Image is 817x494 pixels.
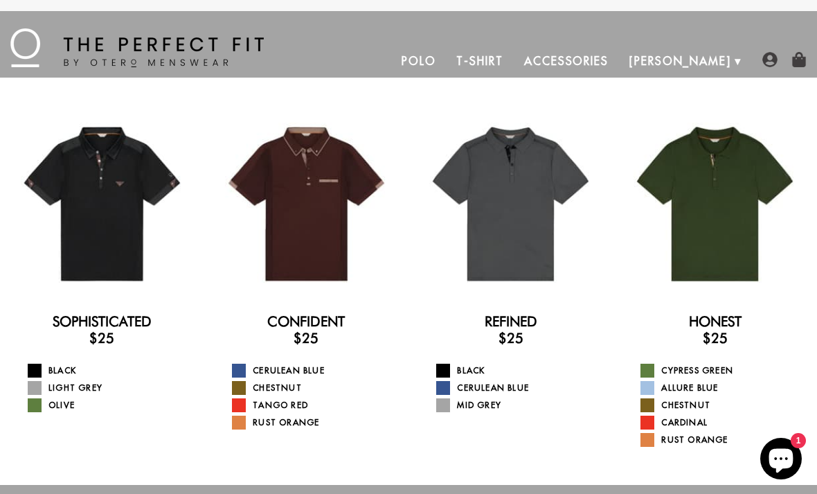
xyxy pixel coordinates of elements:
a: Confident [267,313,345,330]
h3: $25 [419,330,602,346]
a: Cardinal [640,416,807,430]
a: Honest [689,313,742,330]
a: Rust Orange [232,416,398,430]
a: Cerulean Blue [436,381,602,395]
h3: $25 [623,330,807,346]
a: Mid Grey [436,398,602,412]
a: [PERSON_NAME] [619,44,742,78]
a: Cerulean Blue [232,364,398,378]
h3: $25 [10,330,194,346]
h3: $25 [215,330,398,346]
img: The Perfect Fit - by Otero Menswear - Logo [10,28,264,67]
a: Tango Red [232,398,398,412]
a: Accessories [514,44,619,78]
img: user-account-icon.png [762,52,778,67]
a: Chestnut [232,381,398,395]
inbox-online-store-chat: Shopify online store chat [756,438,806,483]
a: T-Shirt [446,44,513,78]
a: Polo [391,44,447,78]
a: Light Grey [28,381,194,395]
a: Chestnut [640,398,807,412]
a: Olive [28,398,194,412]
a: Refined [485,313,537,330]
a: Black [28,364,194,378]
a: Black [436,364,602,378]
img: shopping-bag-icon.png [791,52,807,67]
a: Sophisticated [53,313,152,330]
a: Rust Orange [640,433,807,447]
a: Allure Blue [640,381,807,395]
a: Cypress Green [640,364,807,378]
